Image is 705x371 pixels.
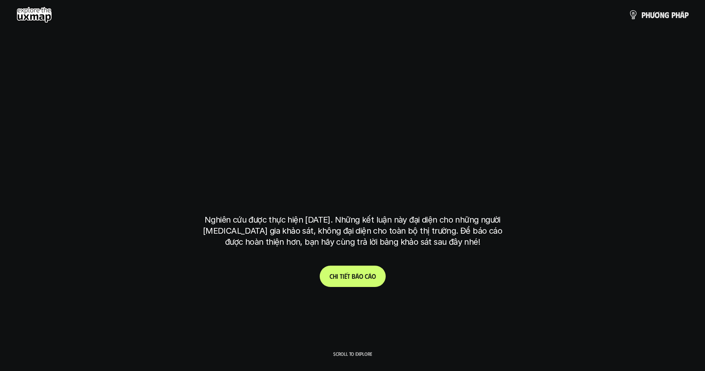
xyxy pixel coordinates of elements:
[330,272,333,280] span: C
[324,86,387,96] h6: Kết quả nghiên cứu
[333,272,337,280] span: h
[344,272,347,280] span: ế
[320,266,386,287] a: Chitiếtbáocáo
[355,272,359,280] span: á
[646,10,650,19] span: h
[680,10,685,19] span: á
[203,107,502,141] h1: phạm vi công việc của
[660,10,664,19] span: n
[343,272,344,280] span: i
[365,272,368,280] span: c
[340,272,343,280] span: t
[333,351,372,357] p: Scroll to explore
[685,10,689,19] span: p
[675,10,680,19] span: h
[664,10,669,19] span: g
[628,7,689,23] a: phươngpháp
[199,214,506,248] p: Nghiên cứu được thực hiện [DATE]. Những kết luận này đại diện cho những người [MEDICAL_DATA] gia ...
[352,272,355,280] span: b
[372,272,376,280] span: o
[347,272,350,280] span: t
[650,10,655,19] span: ư
[655,10,660,19] span: ơ
[359,272,363,280] span: o
[337,272,338,280] span: i
[671,10,675,19] span: p
[368,272,372,280] span: á
[207,171,499,206] h1: tại [GEOGRAPHIC_DATA]
[641,10,646,19] span: p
